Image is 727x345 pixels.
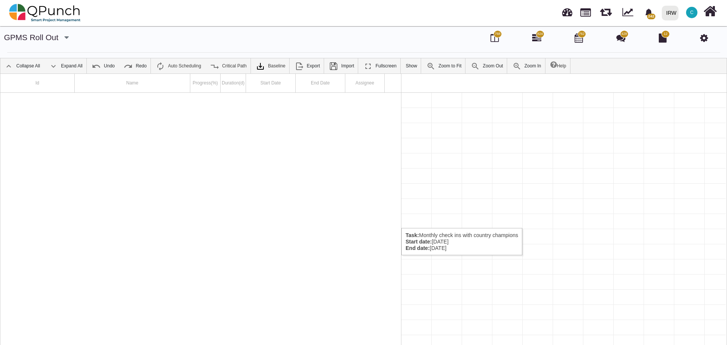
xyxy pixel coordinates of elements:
[640,0,659,24] a: bell fill242
[0,58,44,73] a: Collapse All
[210,62,219,71] img: ic_critical_path_24.b7f2986.png
[120,58,150,73] a: Redo
[75,74,190,92] div: Name
[221,74,246,92] div: Duration(d)
[4,33,59,42] a: GPMS Roll out
[329,62,338,71] img: save.4d96896.png
[682,0,702,25] a: C
[562,5,572,16] span: Dashboard
[252,58,289,73] a: Baseline
[621,31,627,37] span: 428
[645,9,653,17] svg: bell fill
[190,74,221,92] div: Progress(%)
[512,62,522,71] img: ic_zoom_in.48fceee.png
[401,228,522,255] div: Monthly check ins with country champions [DATE] [DATE]
[537,31,543,37] span: 824
[206,58,251,73] a: Critical Path
[345,74,385,92] div: Assignee
[156,62,165,71] img: ic_auto_scheduling_24.ade0d5b.png
[88,58,119,73] a: Undo
[0,74,75,92] div: Id
[246,74,296,92] div: Start Date
[532,33,541,42] i: Gantt
[642,6,655,19] div: Notification
[495,31,500,37] span: 768
[363,62,373,71] img: ic_fullscreen_24.81ea589.png
[616,33,625,42] i: Punch Discussion
[659,33,667,42] i: Document Library
[45,58,86,73] a: Expand All
[690,10,694,15] span: C
[686,7,697,18] span: Clairebt
[296,74,345,92] div: End Date
[49,62,58,71] img: ic_expand_all_24.71e1805.png
[619,0,640,25] div: Dynamic Report
[532,36,541,42] a: 824
[647,14,655,19] span: 242
[580,5,591,17] span: Projects
[4,62,13,71] img: ic_collapse_all_24.42ac041.png
[92,62,101,71] img: ic_undo_24.4502e76.png
[467,58,507,73] a: Zoom Out
[575,33,583,42] i: Calendar
[406,232,419,238] b: Task:
[291,58,324,73] a: Export
[658,0,682,25] a: IRW
[124,62,133,71] img: ic_redo_24.f94b082.png
[664,31,667,37] span: 12
[9,2,81,24] img: qpunch-sp.fa6292f.png
[295,62,304,71] img: ic_export_24.4e1404f.png
[152,58,205,73] a: Auto Scheduling
[256,62,265,71] img: klXqkY5+JZAPre7YVMJ69SE9vgHW7RkaA9STpDBCRd8F60lk8AdY5g6cgTfGkm3cV0d3FrcCHw7UyPBLKa18SAFZQOCAmAAAA...
[402,58,421,73] a: Show
[360,58,400,73] a: Fullscreen
[471,62,480,71] img: ic_zoom_out.687aa02.png
[426,62,436,71] img: ic_zoom_to_fit_24.130db0b.png
[490,33,499,42] i: Board
[703,4,717,19] i: Home
[423,58,465,73] a: Zoom to Fit
[600,4,612,16] span: Releases
[579,31,584,37] span: 762
[325,58,358,73] a: Import
[406,245,430,251] b: End date:
[509,58,545,73] a: Zoom In
[406,239,432,245] b: Start date:
[547,58,570,73] a: Help
[666,6,677,20] div: IRW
